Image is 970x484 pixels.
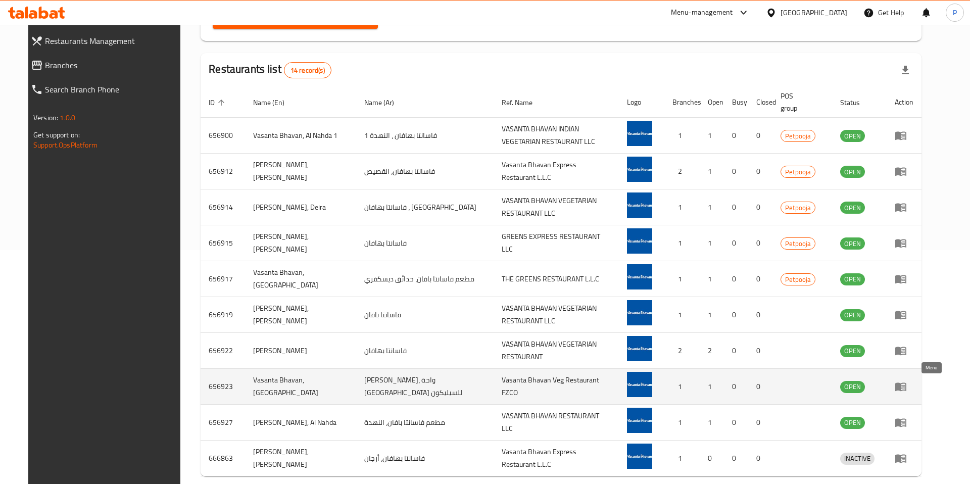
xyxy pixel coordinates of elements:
span: Name (Ar) [364,96,407,109]
td: 1 [700,189,724,225]
span: OPEN [840,417,865,428]
span: Branches [45,59,182,71]
td: Vasanta Bhavan Express Restaurant L.L.C [494,154,619,189]
td: 656915 [201,225,245,261]
td: 0 [748,261,772,297]
td: VASANTA BHAVAN VEGETARIAN RESTAURANT [494,333,619,369]
div: Menu-management [671,7,733,19]
td: 2 [664,154,700,189]
td: 0 [724,261,748,297]
div: Menu [895,345,913,357]
td: 0 [748,405,772,441]
span: OPEN [840,381,865,393]
td: 1 [700,154,724,189]
div: Menu [895,452,913,464]
div: [GEOGRAPHIC_DATA] [781,7,847,18]
th: Branches [664,87,700,118]
td: 0 [700,441,724,476]
div: OPEN [840,166,865,178]
span: Version: [33,111,58,124]
td: 0 [748,225,772,261]
td: 656927 [201,405,245,441]
span: Status [840,96,873,109]
span: Petpooja [781,202,815,214]
img: Vasanta Bhavan, Al Qusais [627,157,652,182]
td: 1 [664,189,700,225]
td: 0 [724,405,748,441]
td: 1 [700,118,724,154]
td: 0 [748,154,772,189]
td: 0 [724,297,748,333]
td: 656900 [201,118,245,154]
td: 1 [664,297,700,333]
span: Get support on: [33,128,80,141]
td: 1 [700,225,724,261]
img: Vasanta Bhavan, Al Karama [627,300,652,325]
span: Petpooja [781,166,815,178]
td: 656912 [201,154,245,189]
td: [PERSON_NAME] [245,333,356,369]
div: Menu [895,201,913,213]
div: OPEN [840,130,865,142]
div: Menu [895,416,913,428]
div: Menu [895,309,913,321]
td: 656919 [201,297,245,333]
td: VASANTA BHAVAN RESTAURANT LLC [494,405,619,441]
div: Menu [895,237,913,249]
td: 656917 [201,261,245,297]
span: POS group [781,90,820,114]
td: 0 [748,297,772,333]
th: Logo [619,87,664,118]
div: Menu [895,273,913,285]
td: فاسانتا بهافان [356,333,493,369]
td: GREENS EXPRESS RESTAURANT LLC [494,225,619,261]
td: 0 [748,369,772,405]
th: Open [700,87,724,118]
span: Search Branch Phone [45,83,182,95]
span: P [953,7,957,18]
div: Menu [895,165,913,177]
a: Support.OpsPlatform [33,138,98,152]
td: 0 [724,154,748,189]
td: 0 [748,118,772,154]
td: Vasanta Bhavan Veg Restaurant FZCO [494,369,619,405]
img: Vasanta Bhavan [627,336,652,361]
td: 1 [700,405,724,441]
div: INACTIVE [840,453,875,465]
td: VASANTA BHAVAN INDIAN VEGETARIAN RESTAURANT LLC [494,118,619,154]
td: فاسانتا بهافان ، النهدة 1 [356,118,493,154]
td: [PERSON_NAME]، واحة [GEOGRAPHIC_DATA] للسيليكون [356,369,493,405]
td: 1 [664,441,700,476]
td: [PERSON_NAME], [PERSON_NAME] [245,154,356,189]
td: [PERSON_NAME], [PERSON_NAME] [245,225,356,261]
td: [PERSON_NAME], [PERSON_NAME] [245,297,356,333]
td: 656914 [201,189,245,225]
td: VASANTA BHAVAN VEGETARIAN RESTAURANT LLC [494,189,619,225]
td: THE GREENS RESTAURANT L.L.C [494,261,619,297]
td: 666863 [201,441,245,476]
td: VASANTA BHAVAN VEGETARIAN RESTAURANT LLC [494,297,619,333]
img: Vasanta Bhavan, Deira [627,192,652,218]
span: Restaurants Management [45,35,182,47]
td: فاسانتا بهافان، أرجان [356,441,493,476]
td: 1 [664,405,700,441]
td: 0 [748,333,772,369]
td: [PERSON_NAME], Deira [245,189,356,225]
div: OPEN [840,345,865,357]
td: فاسانتا بهافان [356,225,493,261]
td: 0 [724,225,748,261]
td: [PERSON_NAME], [PERSON_NAME] [245,441,356,476]
span: Name (En) [253,96,298,109]
span: OPEN [840,238,865,250]
span: OPEN [840,202,865,214]
a: Branches [23,53,190,77]
td: 1 [664,118,700,154]
td: 2 [700,333,724,369]
td: 0 [724,441,748,476]
img: Vasanta Bhavan, Al Nahda 1 [627,121,652,146]
td: 0 [748,441,772,476]
td: 1 [664,261,700,297]
td: 0 [724,333,748,369]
